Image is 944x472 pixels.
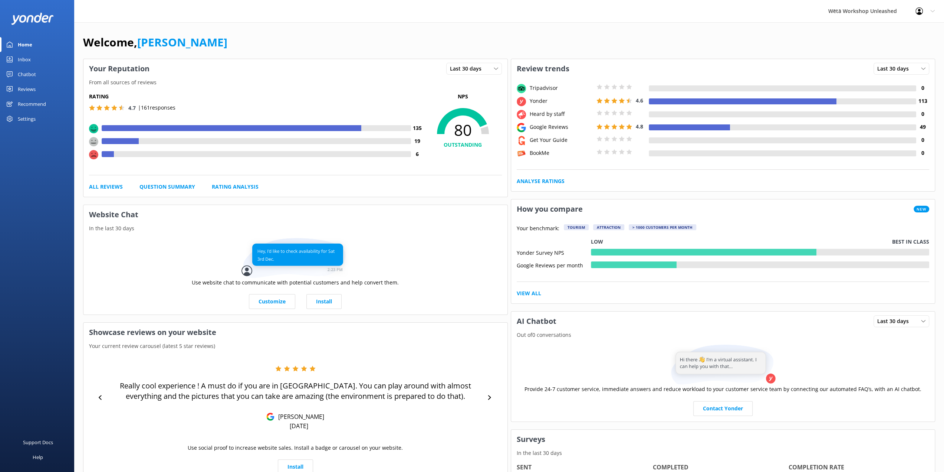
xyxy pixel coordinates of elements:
[83,342,507,350] p: Your current review carousel (latest 5 star reviews)
[128,104,136,111] span: 4.7
[83,33,227,51] h1: Welcome,
[188,444,403,452] p: Use social proof to increase website sales. Install a badge or carousel on your website.
[274,413,324,421] p: [PERSON_NAME]
[212,183,259,191] a: Rating Analysis
[892,238,929,246] p: Best in class
[138,104,175,112] p: | 161 responses
[916,110,929,118] h4: 0
[517,177,565,185] a: Analyse Ratings
[306,294,342,309] a: Install
[511,331,935,339] p: Out of 0 conversations
[528,84,595,92] div: Tripadvisor
[511,59,575,78] h3: Review trends
[411,150,424,158] h4: 6
[916,123,929,131] h4: 49
[139,183,195,191] a: Question Summary
[524,385,921,393] p: Provide 24-7 customer service, immediate answers and reduce workload to your customer service tea...
[877,317,913,325] span: Last 30 days
[511,312,562,331] h3: AI Chatbot
[18,67,36,82] div: Chatbot
[18,37,32,52] div: Home
[411,137,424,145] h4: 19
[636,97,643,104] span: 4.6
[33,450,43,465] div: Help
[83,323,507,342] h3: Showcase reviews on your website
[916,84,929,92] h4: 0
[290,422,308,430] p: [DATE]
[517,249,591,255] div: Yonder Survey NPS
[517,289,541,297] a: View All
[450,65,486,73] span: Last 30 days
[89,183,123,191] a: All Reviews
[18,97,46,111] div: Recommend
[528,110,595,118] div: Heard by staff
[591,238,603,246] p: Low
[517,261,591,268] div: Google Reviews per month
[916,97,929,105] h4: 113
[528,136,595,144] div: Get Your Guide
[83,224,507,232] p: In the last 30 days
[424,141,502,149] h4: OUTSTANDING
[914,206,929,212] span: New
[424,121,502,139] span: 80
[18,52,31,67] div: Inbox
[83,59,155,78] h3: Your Reputation
[528,149,595,157] div: BookMe
[916,149,929,157] h4: 0
[693,401,753,416] a: Contact Yonder
[636,123,643,130] span: 4.8
[23,435,53,450] div: Support Docs
[511,449,935,457] p: In the last 30 days
[266,413,274,421] img: Google Reviews
[192,279,399,287] p: Use website chat to communicate with potential customers and help convert them.
[517,224,559,233] p: Your benchmark:
[511,199,588,219] h3: How you compare
[11,13,54,25] img: yonder-white-logo.png
[110,381,481,401] p: Really cool experience ! A must do if you are in [GEOGRAPHIC_DATA]. You can play around with almo...
[89,92,424,101] h5: Rating
[241,238,349,279] img: conversation...
[249,294,295,309] a: Customize
[411,124,424,132] h4: 135
[424,92,502,101] p: NPS
[83,205,507,224] h3: Website Chat
[137,35,227,50] a: [PERSON_NAME]
[18,82,36,97] div: Reviews
[528,123,595,131] div: Google Reviews
[18,111,36,126] div: Settings
[669,345,777,385] img: assistant...
[528,97,595,105] div: Yonder
[877,65,913,73] span: Last 30 days
[916,136,929,144] h4: 0
[511,430,935,449] h3: Surveys
[83,78,507,87] p: From all sources of reviews
[629,224,696,230] div: > 1000 customers per month
[564,224,589,230] div: Tourism
[593,224,624,230] div: Attraction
